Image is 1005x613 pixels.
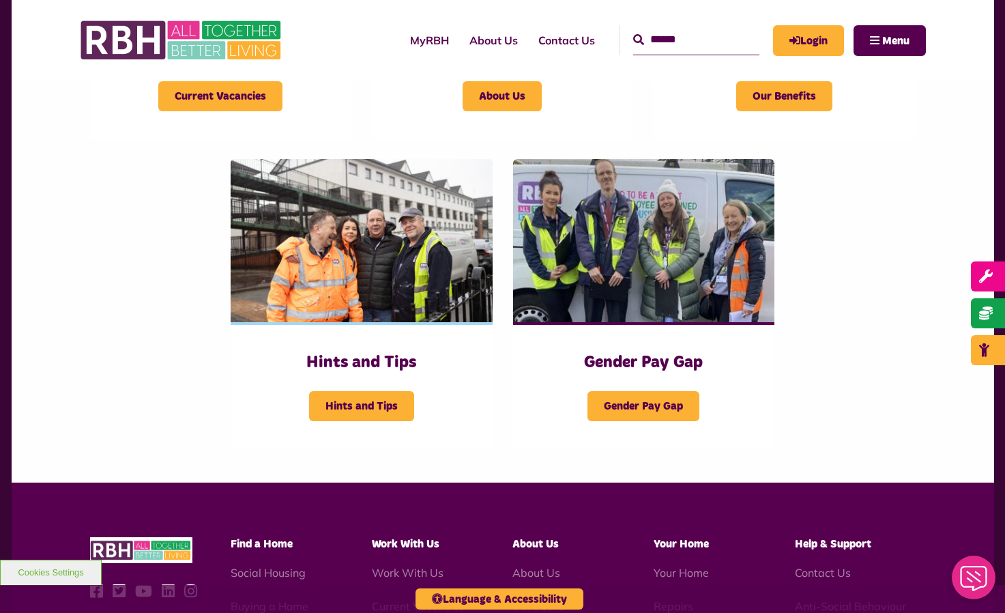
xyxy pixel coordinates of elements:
button: Navigation [854,25,926,56]
span: Gender Pay Gap [587,391,699,421]
a: Hints and Tips Hints and Tips [231,159,492,448]
a: Contact Us [528,22,605,59]
a: About Us [459,22,528,59]
img: 391760240 1590016381793435 2179504426197536539 N [513,159,774,323]
a: Gender Pay Gap Gender Pay Gap [513,159,774,448]
h3: Hints and Tips [258,352,465,373]
span: Hints and Tips [309,391,414,421]
a: Work With Us [372,566,443,580]
input: Search [633,25,759,55]
img: RBH [90,537,192,564]
a: MyRBH [773,25,844,56]
button: Language & Accessibility [416,588,583,610]
span: Work With Us [372,539,439,550]
span: About Us [463,81,542,111]
span: Our Benefits [736,81,832,111]
h3: Gender Pay Gap [540,352,747,373]
span: Your Home [654,539,709,550]
span: Menu [882,35,909,46]
iframe: Netcall Web Assistant for live chat [944,552,1005,613]
a: Contact Us [795,566,851,580]
span: About Us [512,539,559,550]
span: Help & Support [795,539,871,550]
a: MyRBH [400,22,459,59]
img: SAZMEDIA RBH 21FEB24 46 [231,159,492,323]
a: About Us [512,566,560,580]
span: Current Vacancies [158,81,282,111]
img: RBH [80,14,285,67]
a: Social Housing - open in a new tab [231,566,306,580]
span: Find a Home [231,539,293,550]
a: Your Home [654,566,709,580]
